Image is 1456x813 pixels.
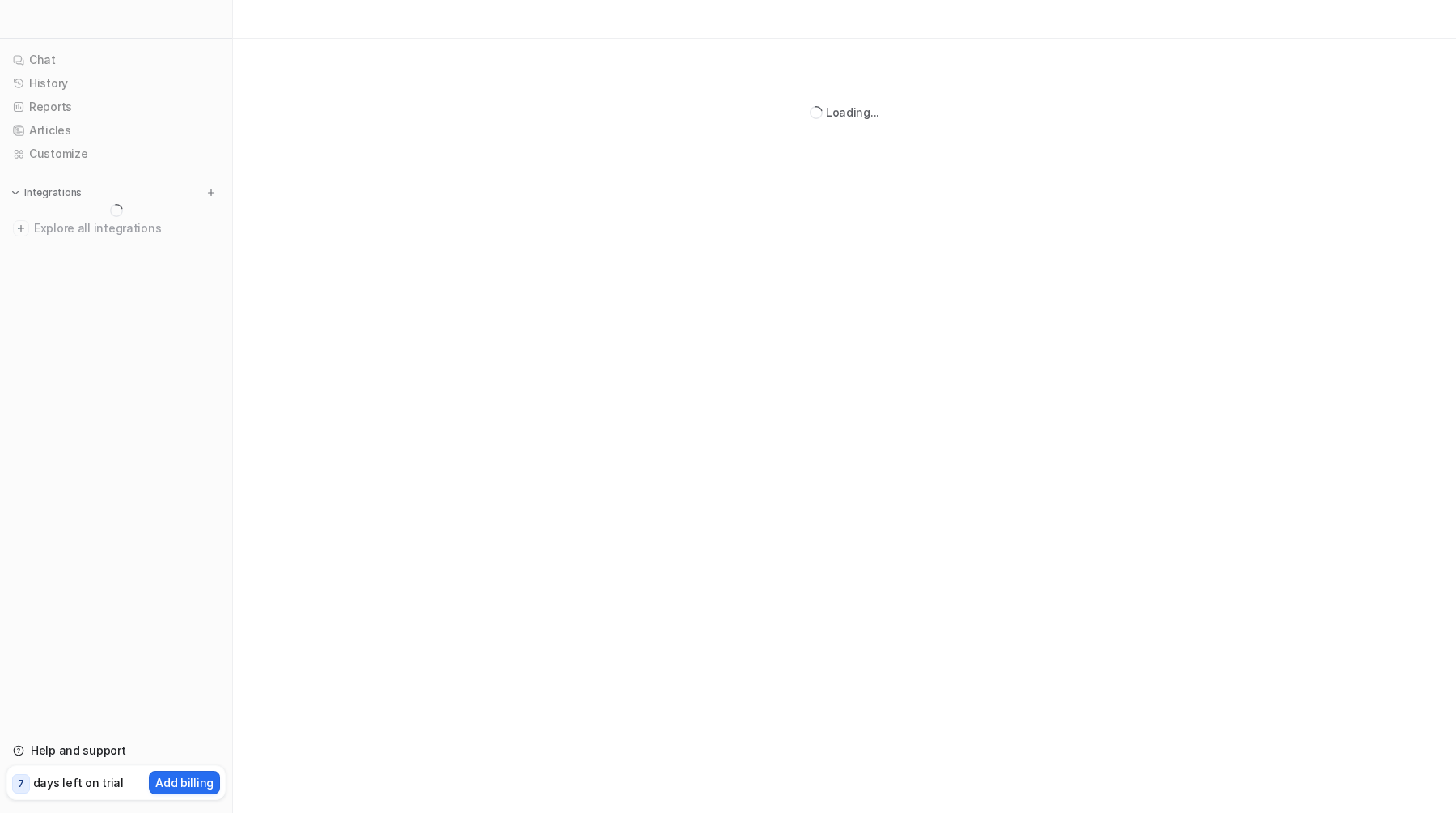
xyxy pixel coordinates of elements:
[205,187,217,198] img: menu_add.svg
[6,96,226,118] a: Reports
[6,185,87,201] button: Integrations
[6,72,226,95] a: History
[6,119,226,142] a: Articles
[826,104,879,121] div: Loading...
[10,187,21,198] img: expand menu
[6,143,226,165] a: Customize
[6,739,226,762] a: Help and support
[33,774,124,791] p: days left on trial
[6,217,226,240] a: Explore all integrations
[6,49,226,71] a: Chat
[155,774,214,791] p: Add billing
[13,220,29,236] img: explore all integrations
[34,215,219,241] span: Explore all integrations
[24,186,82,199] p: Integrations
[149,771,220,794] button: Add billing
[18,777,24,791] p: 7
